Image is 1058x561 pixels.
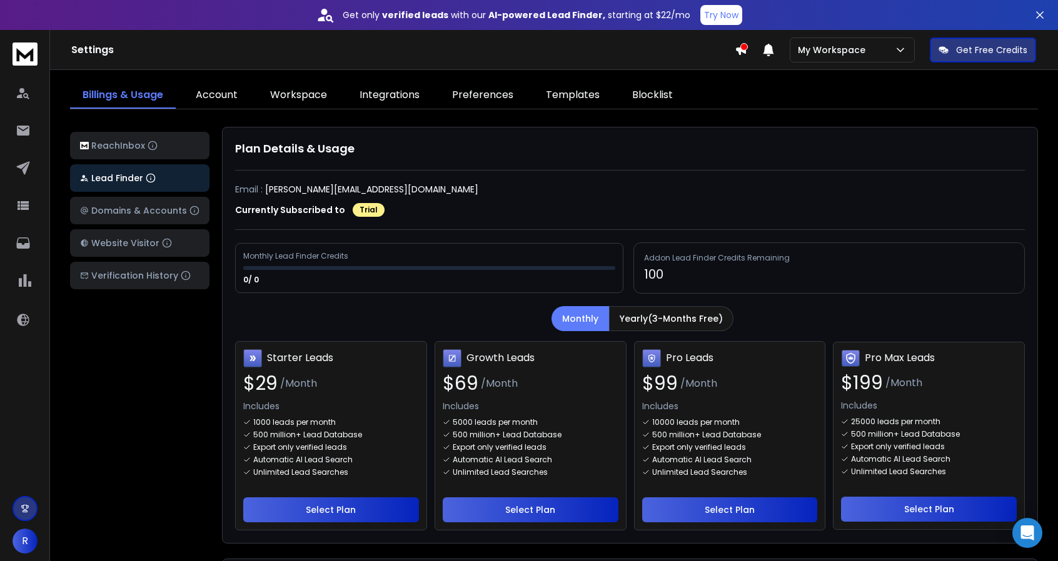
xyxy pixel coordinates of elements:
p: 500 million+ Lead Database [453,430,562,440]
img: logo [13,42,38,66]
p: Export only verified leads [253,442,347,452]
p: 5000 leads per month [453,417,538,427]
button: Get Free Credits [930,37,1036,62]
button: R [13,529,38,554]
button: Select Plan [841,497,1017,522]
p: Includes [841,399,1017,412]
span: /Month [680,376,717,391]
a: Preferences [440,82,526,109]
p: 500 million+ Lead Database [652,430,761,440]
h1: Plan Details & Usage [235,140,1025,157]
p: Automatic AI Lead Search [253,455,353,465]
strong: verified leads [382,9,448,21]
a: Workspace [258,82,340,109]
button: Website Visitor [70,229,209,257]
button: Lead Finder [70,164,209,192]
p: Unlimited Lead Searches [851,467,946,477]
p: Unlimited Lead Searches [652,467,747,477]
p: Includes [642,400,818,412]
span: $ 69 [443,372,478,395]
p: 0/ 0 [243,275,261,285]
p: Get only with our starting at $22/mo [343,9,690,21]
span: $ 99 [642,372,678,395]
button: Yearly(3-Months Free) [609,306,733,331]
a: Integrations [347,82,432,109]
p: Get Free Credits [956,44,1027,56]
p: 500 million+ Lead Database [253,430,362,440]
p: Try Now [704,9,738,21]
a: Billings & Usage [70,82,176,109]
span: /Month [885,375,922,390]
p: 500 million+ Lead Database [851,429,960,439]
div: Trial [353,203,385,217]
p: 10000 leads per month [652,417,740,427]
h3: Growth Leads [466,350,535,365]
div: Monthly Lead Finder Credits [243,251,350,261]
button: ReachInbox [70,132,209,159]
p: Automatic AI Lead Search [851,454,950,464]
p: 25000 leads per month [851,417,940,427]
p: Unlimited Lead Searches [453,467,548,477]
p: 1000 leads per month [253,417,336,427]
p: Includes [443,400,618,412]
h3: Pro Max Leads [865,350,935,365]
p: 100 [644,266,1014,283]
button: Verification History [70,262,209,289]
img: logo [80,142,89,150]
h1: Settings [71,42,735,57]
span: /Month [280,376,317,391]
p: Unlimited Lead Searches [253,467,348,477]
h3: Starter Leads [267,350,333,365]
button: Monthly [552,306,609,331]
a: Templates [533,82,612,109]
button: Select Plan [443,497,618,522]
button: Domains & Accounts [70,197,209,224]
span: /Month [481,376,518,391]
p: Export only verified leads [453,442,547,452]
p: Export only verified leads [851,442,945,452]
button: Try Now [700,5,742,25]
button: Select Plan [642,497,818,522]
p: Currently Subscribed to [235,204,345,216]
p: Includes [243,400,419,412]
span: $ 29 [243,372,278,395]
a: Blocklist [620,82,685,109]
button: Select Plan [243,497,419,522]
strong: AI-powered Lead Finder, [488,9,605,21]
h3: Addon Lead Finder Credits Remaining [644,253,1014,263]
div: Open Intercom Messenger [1012,518,1042,548]
span: $ 199 [841,372,883,394]
p: [PERSON_NAME][EMAIL_ADDRESS][DOMAIN_NAME] [265,183,478,196]
p: Email : [235,183,263,196]
a: Account [183,82,250,109]
p: Automatic AI Lead Search [652,455,752,465]
p: Automatic AI Lead Search [453,455,552,465]
h3: Pro Leads [666,350,713,365]
p: Export only verified leads [652,442,746,452]
p: My Workspace [798,44,870,56]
